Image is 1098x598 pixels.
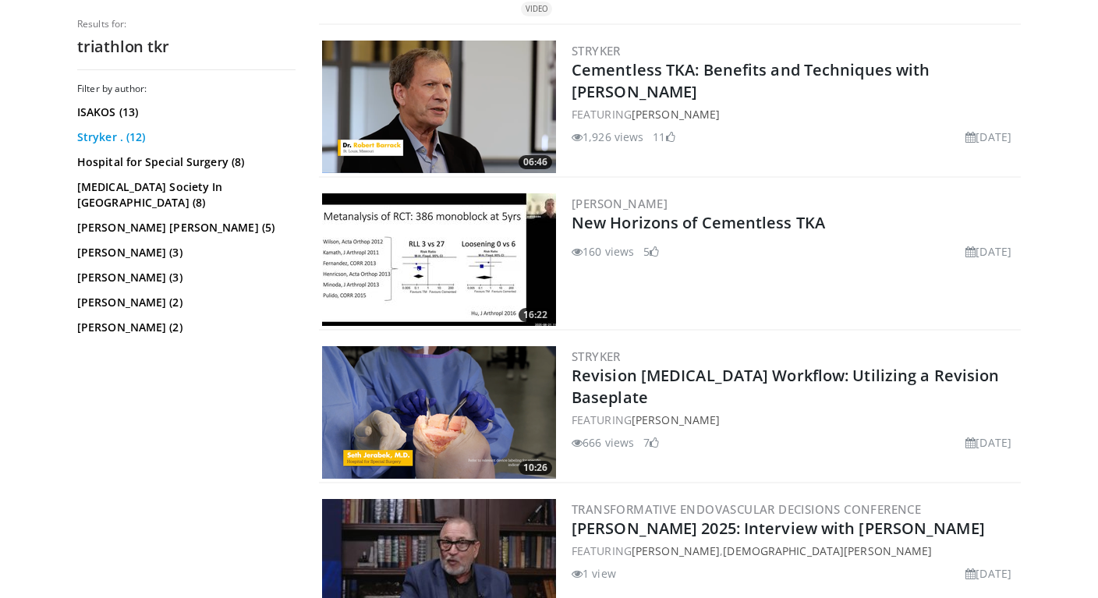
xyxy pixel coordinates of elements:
img: f0308e9a-ff50-4b64-b2cd-b97fc4ddd6a9.png.300x170_q85_crop-smart_upscale.png [322,346,556,479]
a: [PERSON_NAME] [PERSON_NAME] (5) [77,220,292,235]
li: 1 view [572,565,616,582]
li: [DATE] [965,129,1011,145]
a: [PERSON_NAME] [632,543,720,558]
li: 1,926 views [572,129,643,145]
a: ISAKOS (13) [77,104,292,120]
a: [DEMOGRAPHIC_DATA][PERSON_NAME] [723,543,932,558]
span: 06:46 [519,155,552,169]
a: [PERSON_NAME] (3) [77,270,292,285]
a: 16:22 [322,193,556,326]
h3: Filter by author: [77,83,296,95]
a: Revision [MEDICAL_DATA] Workflow: Utilizing a Revision Baseplate [572,365,999,408]
a: Cementless TKA: Benefits and Techniques with [PERSON_NAME] [572,59,930,102]
li: 666 views [572,434,634,451]
img: 1eb89806-1382-42eb-88ed-0f9308ab43c8.png.300x170_q85_crop-smart_upscale.png [322,41,556,173]
li: 11 [653,129,675,145]
a: Hospital for Special Surgery (8) [77,154,292,170]
span: 16:22 [519,308,552,322]
a: Transformative Endovascular Decisions Conference [572,501,921,517]
a: [PERSON_NAME] [572,196,668,211]
div: FEATURING [572,412,1018,428]
li: 160 views [572,243,634,260]
small: VIDEO [526,4,547,14]
img: 60890f55-cb5e-4a7b-a9e4-34e05f9b5863.300x170_q85_crop-smart_upscale.jpg [322,193,556,326]
li: 7 [643,434,659,451]
li: 5 [643,243,659,260]
span: 10:26 [519,461,552,475]
li: [DATE] [965,243,1011,260]
a: [PERSON_NAME] (2) [77,295,292,310]
div: FEATURING [572,106,1018,122]
a: Stryker [572,43,621,58]
li: [DATE] [965,434,1011,451]
a: New Horizons of Cementless TKA [572,212,825,233]
a: 06:46 [322,41,556,173]
div: FEATURING , [572,543,1018,559]
p: Results for: [77,18,296,30]
li: [DATE] [965,565,1011,582]
a: [MEDICAL_DATA] Society In [GEOGRAPHIC_DATA] (8) [77,179,292,211]
a: 10:26 [322,346,556,479]
a: [PERSON_NAME] (3) [77,245,292,260]
a: [PERSON_NAME] [632,107,720,122]
h2: triathlon tkr [77,37,296,57]
a: [PERSON_NAME] [632,412,720,427]
a: [PERSON_NAME] 2025: Interview with [PERSON_NAME] [572,518,985,539]
a: Stryker [572,349,621,364]
a: [PERSON_NAME] (2) [77,320,292,335]
a: Stryker . (12) [77,129,292,145]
